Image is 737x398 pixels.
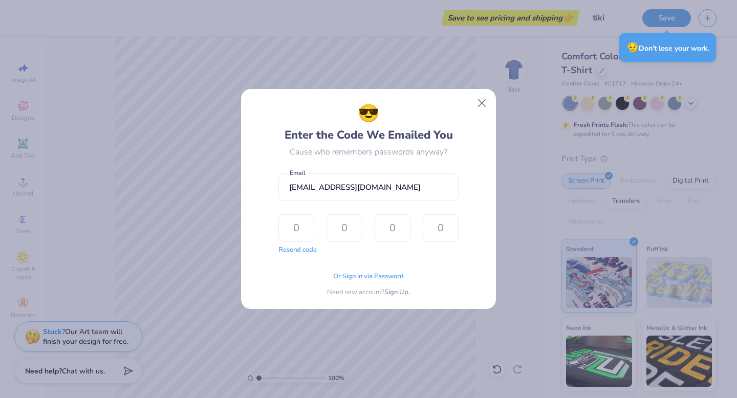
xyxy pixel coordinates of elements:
[333,272,404,282] span: Or Sign in via Password
[384,288,410,298] span: Sign Up.
[472,94,492,113] button: Close
[278,245,317,255] button: Resend code
[619,33,717,62] div: Don’t lose your work.
[327,214,362,242] input: 0
[626,41,639,54] span: 😥
[290,146,447,158] div: Cause who remembers passwords anyway?
[358,101,379,127] span: 😎
[285,101,453,144] div: Enter the Code We Emailed You
[327,288,410,298] div: Need new account?
[423,214,459,242] input: 0
[375,214,410,242] input: 0
[278,214,314,242] input: 0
